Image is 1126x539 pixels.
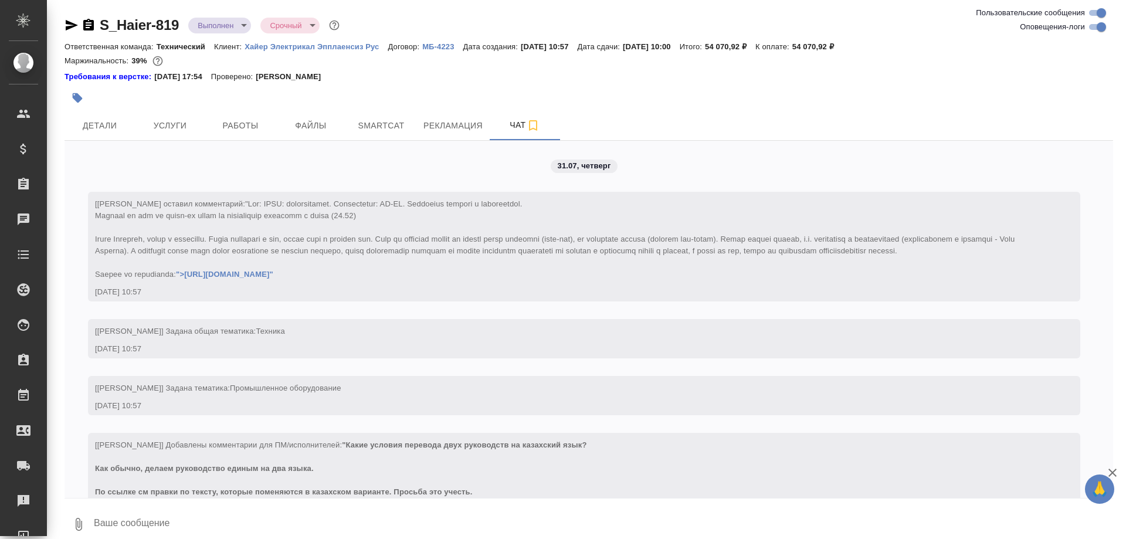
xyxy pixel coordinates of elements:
span: [[PERSON_NAME]] Добавлены комментарии для ПМ/исполнителей: [95,440,737,520]
p: [DATE] 10:00 [623,42,680,51]
p: 39% [131,56,150,65]
p: Хайер Электрикал Эпплаенсиз Рус [245,42,388,51]
p: Итого: [680,42,705,51]
p: Ответственная команда: [65,42,157,51]
button: Срочный [266,21,305,30]
span: [[PERSON_NAME]] Задана тематика: [95,384,341,392]
p: 31.07, четверг [558,160,611,172]
span: Оповещения-логи [1020,21,1085,33]
span: Чат [497,118,553,133]
div: [DATE] 10:57 [95,343,1039,355]
span: Работы [212,118,269,133]
p: Проверено: [211,71,256,83]
button: 27303.04 RUB; [150,53,165,69]
button: Добавить тэг [65,85,90,111]
span: Рекламация [423,118,483,133]
p: К оплате: [755,42,792,51]
span: Техника [256,327,285,335]
button: Доп статусы указывают на важность/срочность заказа [327,18,342,33]
p: Дата сдачи: [578,42,623,51]
a: Требования к верстке: [65,71,154,83]
span: "Какие условия перевода двух руководств на казахский язык? Как обычно, делаем руководство единым ... [95,440,737,520]
span: Услуги [142,118,198,133]
span: [[PERSON_NAME] оставил комментарий: [95,199,1017,279]
p: Технический [157,42,214,51]
span: Детали [72,118,128,133]
span: Пользовательские сообщения [976,7,1085,19]
p: 54 070,92 ₽ [705,42,755,51]
p: [PERSON_NAME] [256,71,330,83]
a: S_Haier-819 [100,17,179,33]
div: [DATE] 10:57 [95,286,1039,298]
span: Smartcat [353,118,409,133]
span: Промышленное оборудование [230,384,341,392]
p: Дата создания: [463,42,521,51]
p: МБ-4223 [422,42,463,51]
button: Скопировать ссылку для ЯМессенджера [65,18,79,32]
span: Файлы [283,118,339,133]
button: Выполнен [194,21,237,30]
p: 54 070,92 ₽ [792,42,843,51]
button: 🙏 [1085,474,1114,504]
a: МБ-4223 [422,41,463,51]
a: ">[URL][DOMAIN_NAME]" [176,270,273,279]
p: Клиент: [214,42,245,51]
p: Договор: [388,42,422,51]
div: [DATE] 10:57 [95,400,1039,412]
button: Скопировать ссылку [82,18,96,32]
div: Выполнен [260,18,319,33]
span: 🙏 [1090,477,1110,501]
p: [DATE] 10:57 [521,42,578,51]
svg: Подписаться [526,118,540,133]
p: Маржинальность: [65,56,131,65]
a: Хайер Электрикал Эпплаенсиз Рус [245,41,388,51]
span: "Lor: IPSU: dolorsitamet. Consectetur: AD-EL. Seddoeius tempori u laboreetdol. Magnaal en adm ve ... [95,199,1017,279]
p: [DATE] 17:54 [154,71,211,83]
div: Выполнен [188,18,251,33]
span: [[PERSON_NAME]] Задана общая тематика: [95,327,285,335]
